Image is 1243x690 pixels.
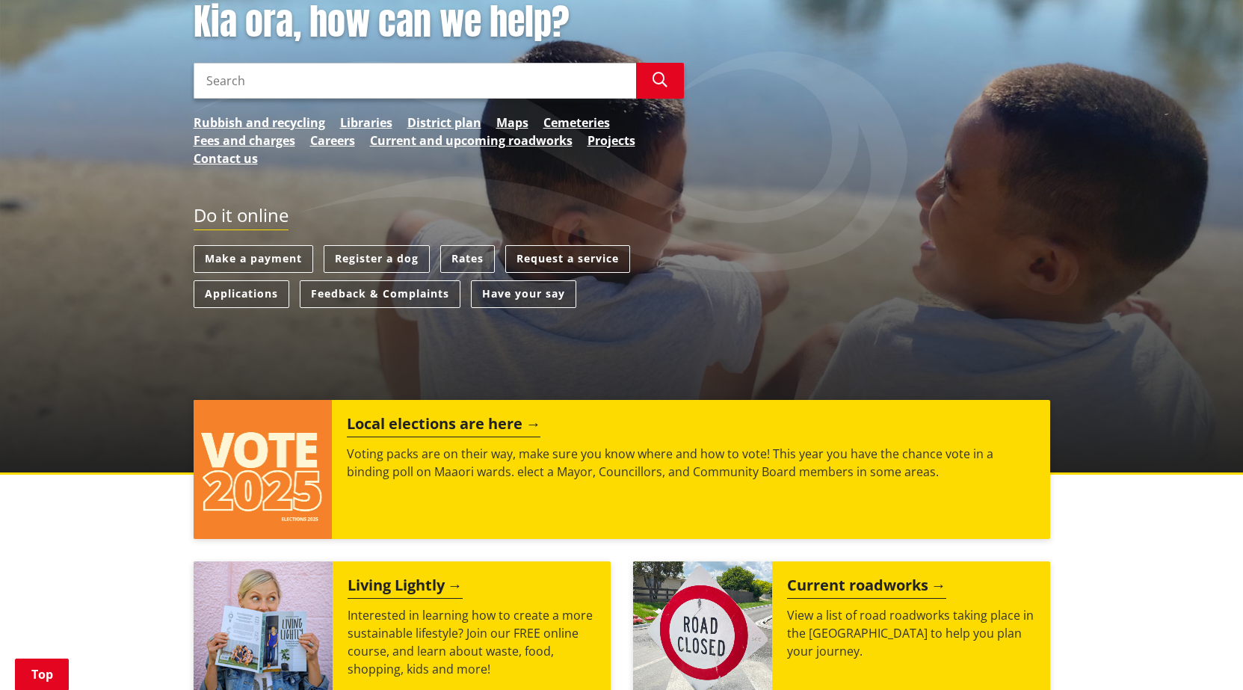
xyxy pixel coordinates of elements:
[787,606,1035,660] p: View a list of road roadworks taking place in the [GEOGRAPHIC_DATA] to help you plan your journey.
[194,150,258,167] a: Contact us
[407,114,481,132] a: District plan
[543,114,610,132] a: Cemeteries
[340,114,392,132] a: Libraries
[348,576,463,599] h2: Living Lightly
[15,659,69,690] a: Top
[471,280,576,308] a: Have your say
[587,132,635,150] a: Projects
[194,132,295,150] a: Fees and charges
[505,245,630,273] a: Request a service
[194,245,313,273] a: Make a payment
[347,445,1034,481] p: Voting packs are on their way, make sure you know where and how to vote! This year you have the c...
[194,280,289,308] a: Applications
[310,132,355,150] a: Careers
[324,245,430,273] a: Register a dog
[194,1,684,44] h1: Kia ora, how can we help?
[194,205,289,231] h2: Do it online
[194,114,325,132] a: Rubbish and recycling
[787,576,946,599] h2: Current roadworks
[370,132,573,150] a: Current and upcoming roadworks
[496,114,528,132] a: Maps
[300,280,460,308] a: Feedback & Complaints
[194,400,333,539] img: Vote 2025
[348,606,596,678] p: Interested in learning how to create a more sustainable lifestyle? Join our FREE online course, a...
[194,400,1050,539] a: Local elections are here Voting packs are on their way, make sure you know where and how to vote!...
[1174,627,1228,681] iframe: Messenger Launcher
[194,63,636,99] input: Search input
[440,245,495,273] a: Rates
[347,415,540,437] h2: Local elections are here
